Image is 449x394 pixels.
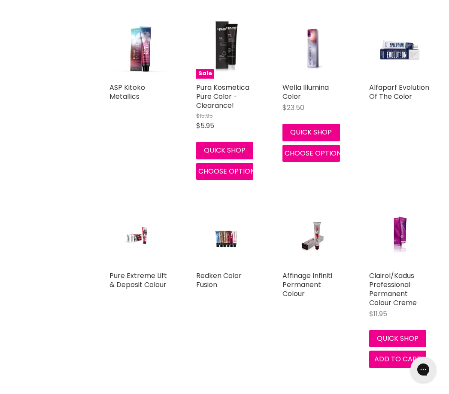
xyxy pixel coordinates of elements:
a: Pura Kosmetica Pure Color - Clearance! [196,82,249,110]
span: Choose options [198,166,259,176]
a: ASP Kitoko Metallics [109,82,145,101]
button: Choose options [282,145,340,162]
span: Add to cart [374,354,421,364]
a: Pure Extreme Lift & Deposit Colour [109,206,170,267]
span: $15.95 [196,112,213,120]
button: Choose options [196,163,254,180]
img: Pura Kosmetica Pure Color - Clearance! [206,18,246,79]
img: Affinage Infiniti Permanent Colour [293,206,333,267]
a: Redken Color Fusion [196,206,257,267]
span: $5.95 [196,121,214,131]
span: Choose options [285,148,345,158]
img: ASP Kitoko Metallics [109,18,170,79]
button: Quick shop [369,330,427,347]
a: Affinage Infiniti Permanent Colour [282,271,332,299]
a: Affinage Infiniti Permanent Colour [282,206,343,267]
a: Clairol/Kadus Professional Permanent Colour Creme [369,271,417,308]
span: Sale [196,69,214,79]
a: Pura Kosmetica Pure Color - Clearance!Sale [196,18,257,79]
span: $23.50 [282,103,304,113]
a: Redken Color Fusion [196,271,242,290]
a: Wella Illumina Color [282,18,343,79]
img: Alfaparf Evolution Of The Color [369,18,430,79]
img: Redken Color Fusion [206,206,246,267]
img: Wella Illumina Color [293,18,333,79]
img: Clairol/Kadus Professional Permanent Colour Creme [379,206,419,267]
a: Clairol/Kadus Professional Permanent Colour Creme [369,206,430,267]
button: Quick shop [196,142,254,159]
button: Add to cart [369,351,427,368]
iframe: Gorgias live chat messenger [406,354,440,385]
a: Wella Illumina Color [282,82,329,101]
a: Alfaparf Evolution Of The Color [369,82,429,101]
a: Pure Extreme Lift & Deposit Colour [109,271,167,290]
button: Quick shop [282,124,340,141]
img: Pure Extreme Lift & Deposit Colour [120,206,160,267]
span: $11.95 [369,309,387,319]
